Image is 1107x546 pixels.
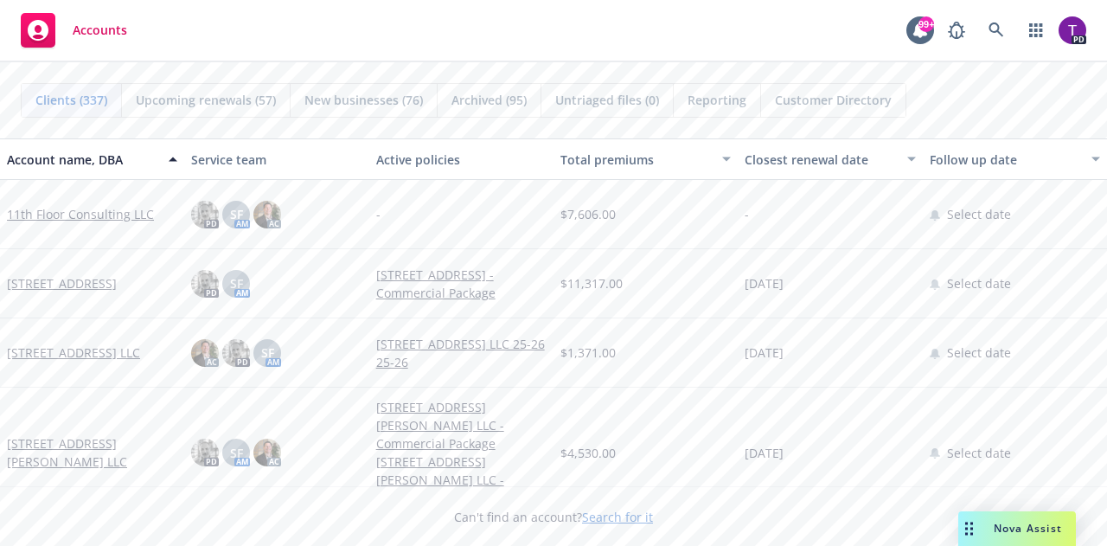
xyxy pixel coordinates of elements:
[376,151,547,169] div: Active policies
[930,151,1081,169] div: Follow up date
[184,138,368,180] button: Service team
[253,201,281,228] img: photo
[560,444,616,462] span: $4,530.00
[923,138,1107,180] button: Follow up date
[994,521,1062,536] span: Nova Assist
[947,444,1011,462] span: Select date
[230,205,243,223] span: SF
[376,335,547,353] a: [STREET_ADDRESS] LLC 25-26
[304,91,423,109] span: New businesses (76)
[191,339,219,367] img: photo
[947,274,1011,292] span: Select date
[261,344,274,362] span: SF
[745,274,784,292] span: [DATE]
[958,511,1076,546] button: Nova Assist
[191,151,362,169] div: Service team
[376,353,547,371] a: 25-26
[553,138,738,180] button: Total premiums
[191,201,219,228] img: photo
[222,339,250,367] img: photo
[376,453,547,507] a: [STREET_ADDRESS][PERSON_NAME] LLC - Commercial Umbrella
[376,205,381,223] span: -
[560,274,623,292] span: $11,317.00
[7,274,117,292] a: [STREET_ADDRESS]
[253,439,281,466] img: photo
[582,509,653,525] a: Search for it
[191,270,219,298] img: photo
[7,205,154,223] a: 11th Floor Consulting LLC
[230,274,243,292] span: SF
[230,444,243,462] span: SF
[738,138,922,180] button: Closest renewal date
[7,344,140,362] a: [STREET_ADDRESS] LLC
[454,508,653,526] span: Can't find an account?
[745,344,784,362] span: [DATE]
[191,439,219,466] img: photo
[376,266,547,302] a: [STREET_ADDRESS] - Commercial Package
[560,205,616,223] span: $7,606.00
[745,151,896,169] div: Closest renewal date
[688,91,746,109] span: Reporting
[7,434,177,471] a: [STREET_ADDRESS][PERSON_NAME] LLC
[560,151,712,169] div: Total premiums
[555,91,659,109] span: Untriaged files (0)
[35,91,107,109] span: Clients (337)
[451,91,527,109] span: Archived (95)
[775,91,892,109] span: Customer Directory
[7,151,158,169] div: Account name, DBA
[745,444,784,462] span: [DATE]
[958,511,980,546] div: Drag to move
[947,205,1011,223] span: Select date
[918,16,934,32] div: 99+
[947,344,1011,362] span: Select date
[1019,13,1053,48] a: Switch app
[560,344,616,362] span: $1,371.00
[979,13,1014,48] a: Search
[369,138,553,180] button: Active policies
[136,91,276,109] span: Upcoming renewals (57)
[1059,16,1086,44] img: photo
[73,23,127,37] span: Accounts
[376,398,547,453] a: [STREET_ADDRESS][PERSON_NAME] LLC - Commercial Package
[14,6,134,55] a: Accounts
[745,205,749,223] span: -
[939,13,974,48] a: Report a Bug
